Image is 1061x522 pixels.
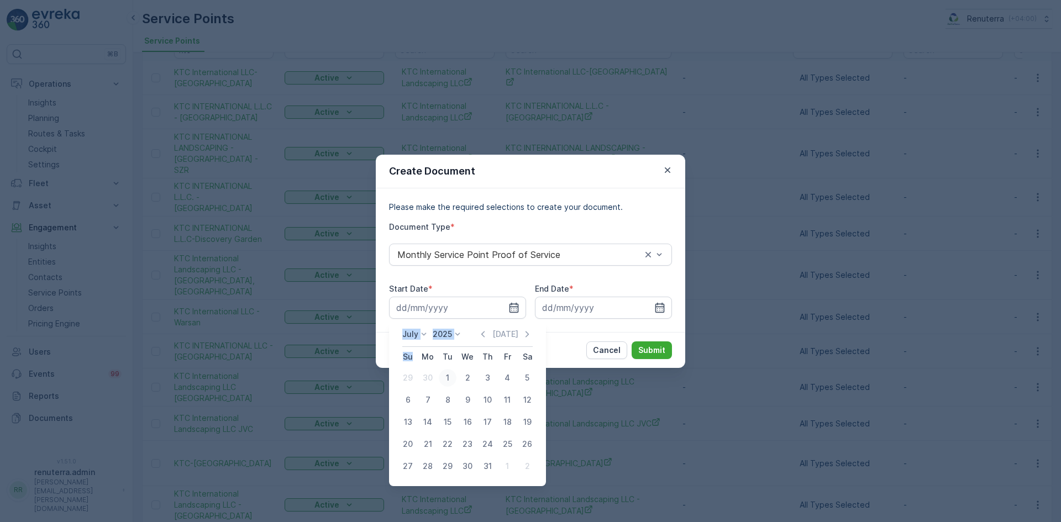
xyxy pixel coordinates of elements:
div: 1 [439,369,456,387]
div: 23 [459,435,476,453]
div: 9 [459,391,476,409]
div: 3 [479,369,496,387]
div: 22 [439,435,456,453]
div: 8 [439,391,456,409]
button: Cancel [586,341,627,359]
p: Cancel [593,345,621,356]
div: 12 [518,391,536,409]
div: 10 [479,391,496,409]
p: Please make the required selections to create your document. [389,202,672,213]
div: 5 [518,369,536,387]
div: 27 [399,457,417,475]
div: 28 [419,457,437,475]
div: 4 [498,369,516,387]
div: 30 [459,457,476,475]
label: Start Date [389,284,428,293]
label: Document Type [389,222,450,231]
div: 17 [479,413,496,431]
div: 31 [479,457,496,475]
input: dd/mm/yyyy [389,297,526,319]
div: 15 [439,413,456,431]
div: 2 [518,457,536,475]
input: dd/mm/yyyy [535,297,672,319]
p: Create Document [389,164,475,179]
p: Submit [638,345,665,356]
div: 29 [399,369,417,387]
div: 19 [518,413,536,431]
p: [DATE] [492,329,518,340]
div: 18 [498,413,516,431]
div: 2 [459,369,476,387]
th: Sunday [398,347,418,367]
th: Monday [418,347,438,367]
div: 26 [518,435,536,453]
div: 11 [498,391,516,409]
div: 24 [479,435,496,453]
label: End Date [535,284,569,293]
th: Friday [497,347,517,367]
div: 14 [419,413,437,431]
div: 20 [399,435,417,453]
div: 13 [399,413,417,431]
div: 16 [459,413,476,431]
div: 25 [498,435,516,453]
th: Tuesday [438,347,458,367]
button: Submit [632,341,672,359]
th: Saturday [517,347,537,367]
div: 7 [419,391,437,409]
th: Wednesday [458,347,477,367]
th: Thursday [477,347,497,367]
div: 30 [419,369,437,387]
p: 2025 [433,329,452,340]
p: July [402,329,418,340]
div: 6 [399,391,417,409]
div: 21 [419,435,437,453]
div: 29 [439,457,456,475]
div: 1 [498,457,516,475]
